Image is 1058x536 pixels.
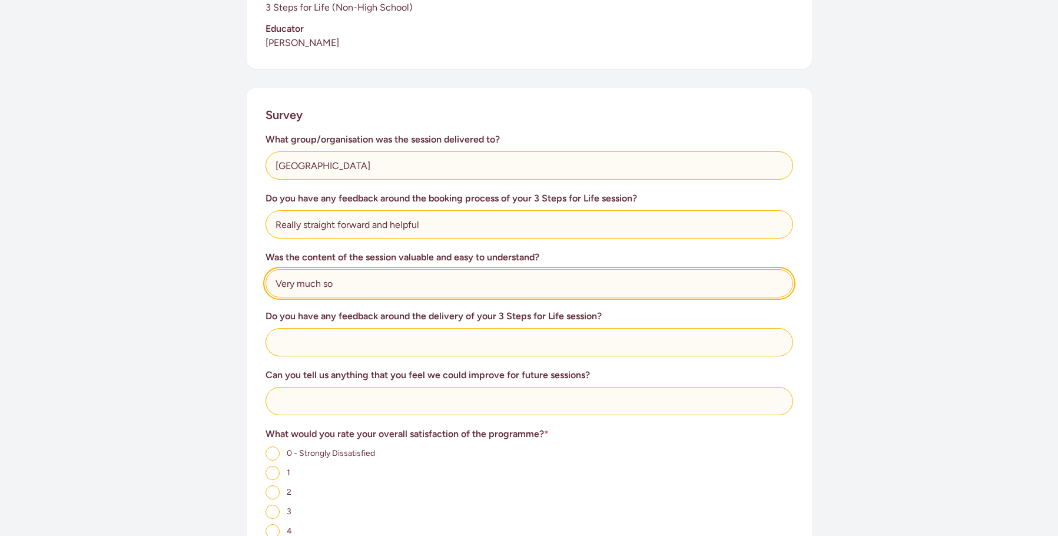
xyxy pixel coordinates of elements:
[266,36,793,50] p: [PERSON_NAME]
[266,427,793,441] h3: What would you rate your overall satisfaction of the programme?
[287,487,291,497] span: 2
[266,368,793,382] h3: Can you tell us anything that you feel we could improve for future sessions?
[287,526,292,536] span: 4
[266,1,793,15] p: 3 Steps for Life (Non-High School)
[266,309,793,323] h3: Do you have any feedback around the delivery of your 3 Steps for Life session?
[266,485,280,499] input: 2
[266,446,280,461] input: 0 - Strongly Dissatisfied
[266,250,793,264] h3: Was the content of the session valuable and easy to understand?
[266,22,793,36] h3: Educator
[266,505,280,519] input: 3
[266,466,280,480] input: 1
[266,107,303,123] h2: Survey
[287,507,291,517] span: 3
[287,448,375,458] span: 0 - Strongly Dissatisfied
[266,191,793,206] h3: Do you have any feedback around the booking process of your 3 Steps for Life session?
[287,468,290,478] span: 1
[266,133,793,147] h3: What group/organisation was the session delivered to?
